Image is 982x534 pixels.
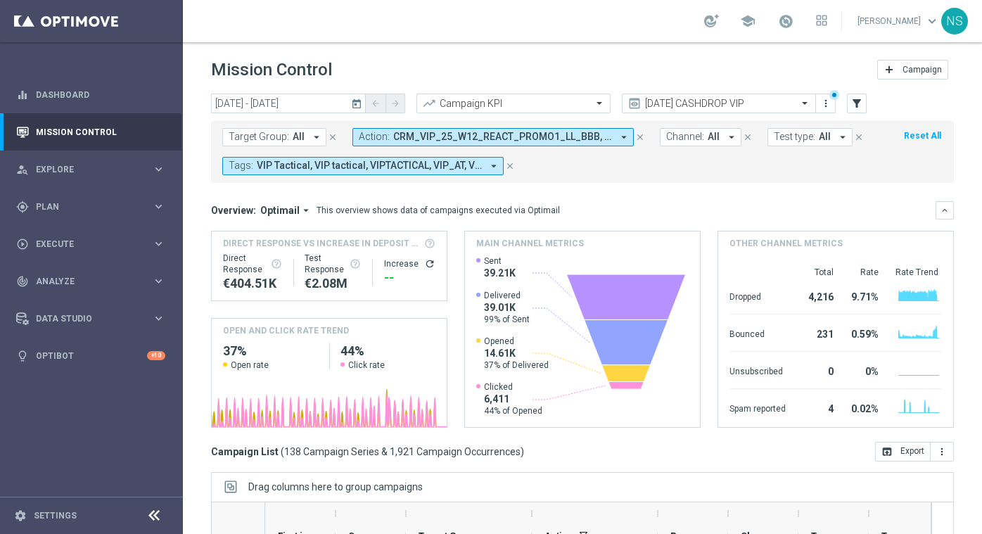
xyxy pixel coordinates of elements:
[484,314,530,325] span: 99% of Sent
[152,312,165,325] i: keyboard_arrow_right
[36,113,165,151] a: Mission Control
[845,359,879,381] div: 0%
[884,64,895,75] i: add
[229,131,289,143] span: Target Group:
[260,204,300,217] span: Optimail
[940,205,950,215] i: keyboard_arrow_down
[393,131,612,143] span: VIP_AUTO_L1_CASHDROP_INVITE VIP_AUTO_L2_CASHDROP_INVITE VIP_AUTO_L3_CASHDROP_INVITE VIP_AUTO_L4_C...
[16,201,29,213] i: gps_fixed
[635,132,645,142] i: close
[211,445,524,458] h3: Campaign List
[936,446,948,457] i: more_vert
[36,314,152,323] span: Data Studio
[767,128,853,146] button: Test type: All arrow_drop_down
[941,8,968,34] div: NS
[15,89,166,101] button: equalizer Dashboard
[385,94,405,113] button: arrow_forward
[854,132,864,142] i: close
[16,201,152,213] div: Plan
[366,94,385,113] button: arrow_back
[931,442,954,462] button: more_vert
[505,161,515,171] i: close
[845,284,879,307] div: 9.71%
[741,129,754,145] button: close
[16,238,152,250] div: Execute
[660,128,741,146] button: Channel: All arrow_drop_down
[774,131,815,143] span: Test type:
[36,203,152,211] span: Plan
[281,445,284,458] span: (
[856,11,941,32] a: [PERSON_NAME]keyboard_arrow_down
[14,509,27,522] i: settings
[36,240,152,248] span: Execute
[16,89,29,101] i: equalizer
[729,237,843,250] h4: Other channel metrics
[15,127,166,138] button: Mission Control
[284,445,521,458] span: 138 Campaign Series & 1,921 Campaign Occurrences
[797,284,834,307] div: 4,216
[622,94,816,113] ng-select: Tuesday CASHDROP VIP
[903,128,943,144] button: Reset All
[256,204,317,217] button: Optimail arrow_drop_down
[15,350,166,362] button: lightbulb Optibot +10
[634,129,646,145] button: close
[850,97,863,110] i: filter_alt
[293,131,305,143] span: All
[16,275,152,288] div: Analyze
[895,267,942,278] div: Rate Trend
[847,94,867,113] button: filter_alt
[484,405,542,417] span: 44% of Opened
[152,274,165,288] i: keyboard_arrow_right
[36,337,147,374] a: Optibot
[743,132,753,142] i: close
[359,131,390,143] span: Action:
[853,129,865,145] button: close
[15,164,166,175] button: person_search Explore keyboard_arrow_right
[223,324,349,337] h4: OPEN AND CLICK RATE TREND
[820,98,831,109] i: more_vert
[34,511,77,520] a: Settings
[222,128,326,146] button: Target Group: All arrow_drop_down
[422,96,436,110] i: trending_up
[36,165,152,174] span: Explore
[618,131,630,144] i: arrow_drop_down
[521,445,524,458] span: )
[484,301,530,314] span: 39.01K
[340,343,435,360] h2: 44%
[257,160,482,172] span: VIP Tactical VIP tactical VIPTACTICAL VIP_AT + 4 more
[16,275,29,288] i: track_changes
[729,284,786,307] div: Dropped
[36,277,152,286] span: Analyze
[305,275,361,292] div: €2,077,615
[845,396,879,419] div: 0.02%
[223,237,420,250] span: Direct Response VS Increase In Deposit Amount
[424,258,435,269] button: refresh
[384,258,435,269] div: Increase
[15,313,166,324] div: Data Studio keyboard_arrow_right
[152,200,165,213] i: keyboard_arrow_right
[16,238,29,250] i: play_circle_outline
[829,90,839,100] div: There are unsaved changes
[924,13,940,29] span: keyboard_arrow_down
[349,94,366,115] button: today
[15,239,166,250] button: play_circle_outline Execute keyboard_arrow_right
[666,131,704,143] span: Channel:
[903,65,942,75] span: Campaign
[348,360,385,371] span: Click rate
[504,158,516,174] button: close
[484,393,542,405] span: 6,411
[797,359,834,381] div: 0
[300,204,312,217] i: arrow_drop_down
[231,360,269,371] span: Open rate
[16,113,165,151] div: Mission Control
[845,267,879,278] div: Rate
[16,350,29,362] i: lightbulb
[797,322,834,344] div: 231
[484,290,530,301] span: Delivered
[147,351,165,360] div: +10
[15,276,166,287] button: track_changes Analyze keyboard_arrow_right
